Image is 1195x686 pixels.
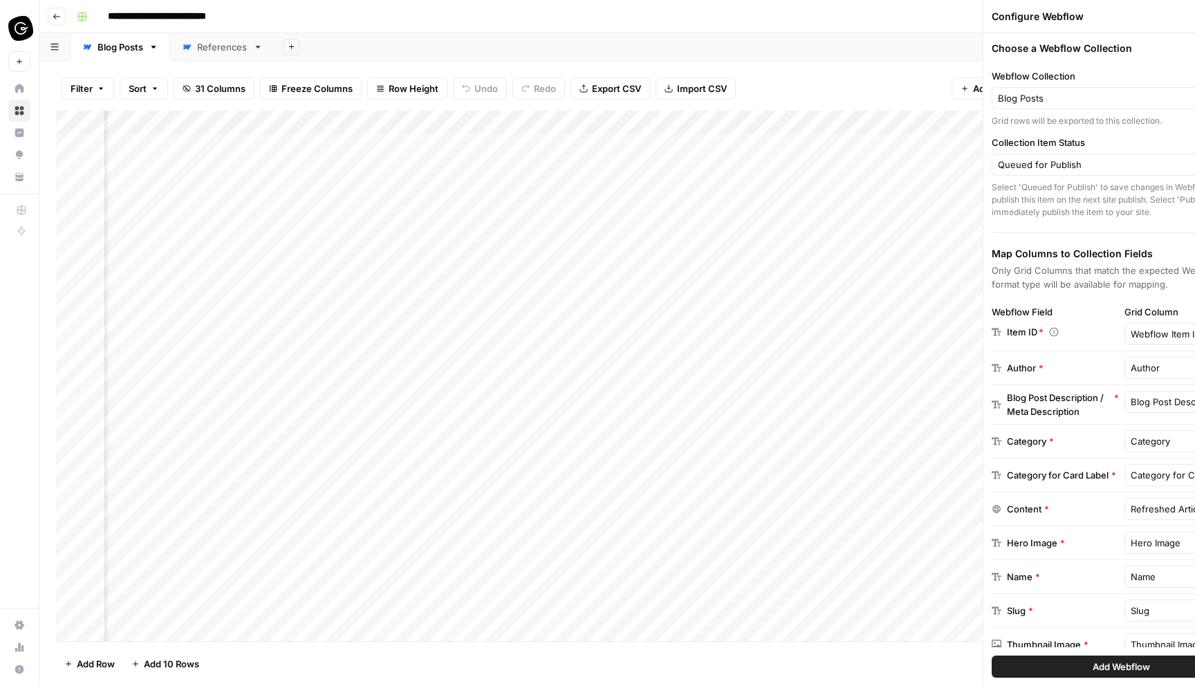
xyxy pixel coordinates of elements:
span: Required [1049,434,1054,448]
div: Hero Image [1007,536,1065,550]
span: Sort [129,82,147,95]
a: Insights [8,122,30,144]
div: Thumbnail Image [1007,638,1089,651]
p: Item ID [1007,325,1044,339]
button: Help + Support [8,658,30,680]
button: Freeze Columns [260,77,362,100]
span: Export CSV [592,82,641,95]
div: Webflow Field [992,305,1119,319]
div: Name [1007,570,1040,584]
a: Browse [8,100,30,122]
a: Usage [8,636,30,658]
button: Add Row [56,653,123,675]
a: References [170,33,275,61]
div: Content [1007,502,1049,516]
span: Required [1044,502,1049,516]
button: Add 10 Rows [123,653,207,675]
button: Filter [62,77,114,100]
span: Add Column [973,82,1026,95]
img: Guru Logo [8,16,33,41]
button: Undo [453,77,507,100]
span: Import CSV [677,82,727,95]
div: Blog Post Description / Meta Description [1007,391,1119,418]
button: Add Column [952,77,1035,100]
div: Category for Card Label [1007,468,1116,482]
button: Export CSV [571,77,650,100]
span: Add Webflow [1093,660,1150,674]
a: Blog Posts [71,33,170,61]
span: Required [1028,604,1033,618]
span: Add 10 Rows [144,657,199,671]
span: Required [1039,326,1044,337]
button: Redo [512,77,565,100]
button: Sort [120,77,168,100]
div: Blog Posts [98,40,143,54]
span: Required [1035,570,1040,584]
span: Required [1039,361,1044,375]
span: Required [1060,536,1065,550]
a: Your Data [8,166,30,188]
a: Home [8,77,30,100]
button: Row Height [367,77,447,100]
div: Author [1007,361,1044,375]
span: Redo [534,82,556,95]
span: Filter [71,82,93,95]
div: References [197,40,248,54]
button: Workspace: Guru [8,11,30,46]
button: Import CSV [656,77,736,100]
span: Undo [474,82,498,95]
div: Category [1007,434,1054,448]
a: Opportunities [8,144,30,166]
span: Required [1111,468,1116,482]
span: 31 Columns [195,82,246,95]
span: Freeze Columns [281,82,353,95]
span: Required [1084,638,1089,651]
a: Settings [8,614,30,636]
span: Add Row [77,657,115,671]
span: Required [1113,391,1118,418]
button: 31 Columns [174,77,254,100]
div: Slug [1007,604,1033,618]
span: Row Height [389,82,438,95]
